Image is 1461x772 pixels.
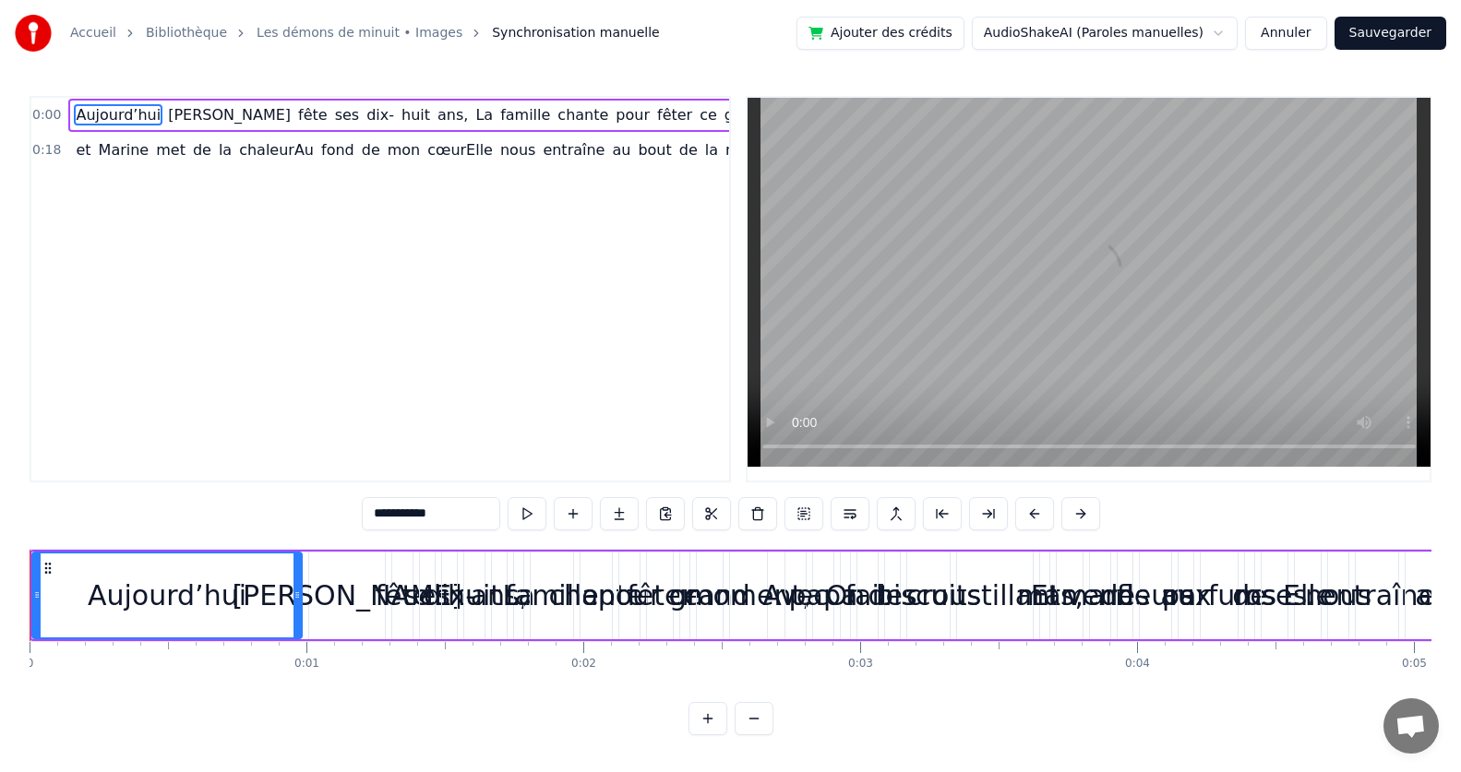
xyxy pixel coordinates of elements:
span: 0:00 [32,106,61,125]
div: Elle [1283,575,1333,616]
span: Synchronisation manuelle [492,24,660,42]
div: moment, [686,575,811,616]
div: On [826,575,866,616]
div: 0:05 [1402,657,1427,671]
div: chante [548,575,643,616]
span: chante [556,104,610,125]
span: 0:18 [32,141,61,160]
div: [PERSON_NAME] [232,575,461,616]
a: Les démons de minuit • Images [257,24,462,42]
div: nous [1305,575,1371,616]
span: ce [698,104,719,125]
span: chaleurAu [237,139,316,160]
span: pour [614,104,652,125]
div: fêter [627,575,693,616]
a: Accueil [70,24,116,42]
div: des [868,575,916,616]
div: des [1100,575,1149,616]
div: 0:02 [571,657,596,671]
span: fond [319,139,356,160]
div: Avec [762,575,828,616]
span: et [74,139,92,160]
div: fleurs [1117,575,1194,616]
span: huit [400,104,432,125]
div: 0:01 [294,657,319,671]
span: ans, [436,104,470,125]
div: fête [375,575,429,616]
span: La [473,104,495,125]
span: famille [498,104,552,125]
div: pour [598,575,662,616]
div: de [1232,575,1267,616]
div: maman [1017,575,1122,616]
span: bout [636,139,673,160]
div: La [502,575,534,616]
div: fait [844,575,890,616]
span: la [703,139,720,160]
div: grand [669,575,750,616]
span: fête [296,104,329,125]
span: au [610,139,632,160]
span: Marine [97,139,151,160]
div: aux [1160,575,1211,616]
span: met [154,139,187,160]
div: 0:03 [848,657,873,671]
div: papa [789,575,858,616]
span: de [360,139,382,160]
span: entraîne [541,139,606,160]
div: ans, [471,575,529,616]
span: mon [386,139,423,160]
span: cœurElle [425,139,495,160]
span: de [191,139,213,160]
span: fêter [655,104,694,125]
div: biscuits [876,575,981,616]
div: 0 [27,657,34,671]
span: nous [498,139,537,160]
button: Ajouter des crédits [796,17,964,50]
button: Annuler [1245,17,1326,50]
div: roses. [1233,575,1315,616]
span: dix- [365,104,396,125]
div: parfums [1162,575,1276,616]
div: famille [505,575,599,616]
div: au [1415,575,1449,616]
nav: breadcrumb [70,24,660,42]
span: [PERSON_NAME] [166,104,293,125]
div: 0:04 [1125,657,1150,671]
span: Aujourd’hui [74,104,162,125]
span: ses [333,104,362,125]
div: croustillants, [906,575,1084,616]
button: Sauvegarder [1335,17,1446,50]
div: entraîne [1319,575,1435,616]
div: ses [404,575,450,616]
span: nuit(qui [724,139,784,160]
div: dix- [424,575,475,616]
span: la [217,139,234,160]
a: Bibliothèque [146,24,227,42]
span: de [677,139,700,160]
div: vend [1066,575,1134,616]
div: Ouvrir le chat [1383,698,1439,754]
span: grand [723,104,770,125]
div: huit [448,575,501,616]
div: Aujourd’hui [88,575,246,616]
img: youka [15,15,52,52]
